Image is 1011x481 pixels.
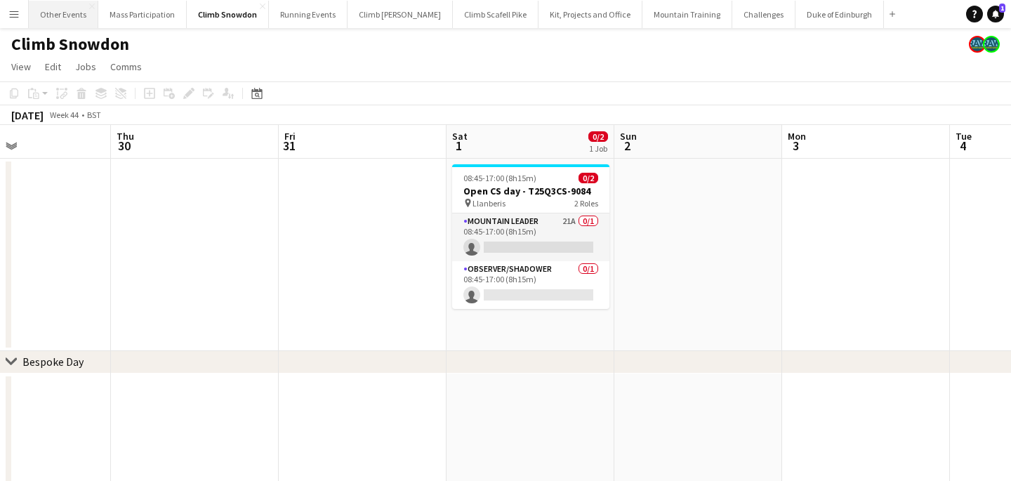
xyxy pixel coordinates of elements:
[39,58,67,76] a: Edit
[98,1,187,28] button: Mass Participation
[187,1,269,28] button: Climb Snowdon
[463,173,536,183] span: 08:45-17:00 (8h15m)
[620,130,637,143] span: Sun
[87,110,101,120] div: BST
[574,198,598,209] span: 2 Roles
[45,60,61,73] span: Edit
[6,58,37,76] a: View
[452,261,609,309] app-card-role: Observer/Shadower0/108:45-17:00 (8h15m)
[114,138,134,154] span: 30
[46,110,81,120] span: Week 44
[969,36,986,53] app-user-avatar: Staff RAW Adventures
[11,34,129,55] h1: Climb Snowdon
[284,130,296,143] span: Fri
[29,1,98,28] button: Other Events
[588,131,608,142] span: 0/2
[75,60,96,73] span: Jobs
[453,1,538,28] button: Climb Scafell Pike
[795,1,884,28] button: Duke of Edinburgh
[987,6,1004,22] a: 1
[999,4,1005,13] span: 1
[11,108,44,122] div: [DATE]
[22,355,84,369] div: Bespoke Day
[269,1,348,28] button: Running Events
[282,138,296,154] span: 31
[732,1,795,28] button: Challenges
[788,130,806,143] span: Mon
[589,143,607,154] div: 1 Job
[538,1,642,28] button: Kit, Projects and Office
[11,60,31,73] span: View
[450,138,468,154] span: 1
[452,185,609,197] h3: Open CS day - T25Q3CS-9084
[452,213,609,261] app-card-role: Mountain Leader21A0/108:45-17:00 (8h15m)
[786,138,806,154] span: 3
[452,130,468,143] span: Sat
[983,36,1000,53] app-user-avatar: Staff RAW Adventures
[956,130,972,143] span: Tue
[105,58,147,76] a: Comms
[473,198,505,209] span: Llanberis
[70,58,102,76] a: Jobs
[110,60,142,73] span: Comms
[953,138,972,154] span: 4
[642,1,732,28] button: Mountain Training
[348,1,453,28] button: Climb [PERSON_NAME]
[579,173,598,183] span: 0/2
[117,130,134,143] span: Thu
[452,164,609,309] app-job-card: 08:45-17:00 (8h15m)0/2Open CS day - T25Q3CS-9084 Llanberis2 RolesMountain Leader21A0/108:45-17:00...
[618,138,637,154] span: 2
